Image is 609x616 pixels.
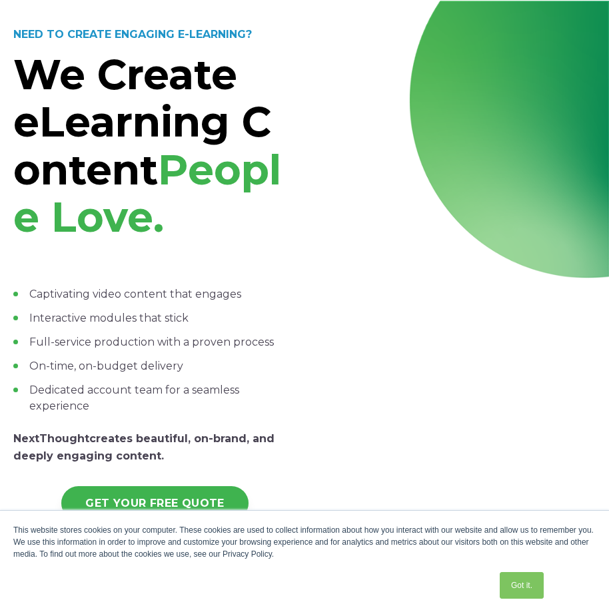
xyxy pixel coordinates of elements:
span: Interactive modules that stick [29,312,189,324]
span: Captivating video content that engages [29,288,241,300]
strong: NEED TO CREATE ENGAGING E-LEARNING? [13,28,252,41]
strong: NextThought [13,432,89,445]
a: Got it. [500,572,544,599]
span: Dedicated account team for a seamless experience [29,384,239,412]
span: People Love. [13,145,281,242]
a: GET YOUR FREE QUOTE [61,486,249,520]
span: Full-service production with a proven process [29,336,274,348]
span: creates beautiful, on-brand, and deeply engaging content. [13,432,275,462]
strong: We Create eLearning Content [13,49,271,195]
div: This website stores cookies on your computer. These cookies are used to collect information about... [13,524,596,560]
span: On-time, on-budget delivery [29,360,183,372]
iframe: Next-Gen Learning Experiences [312,135,596,294]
